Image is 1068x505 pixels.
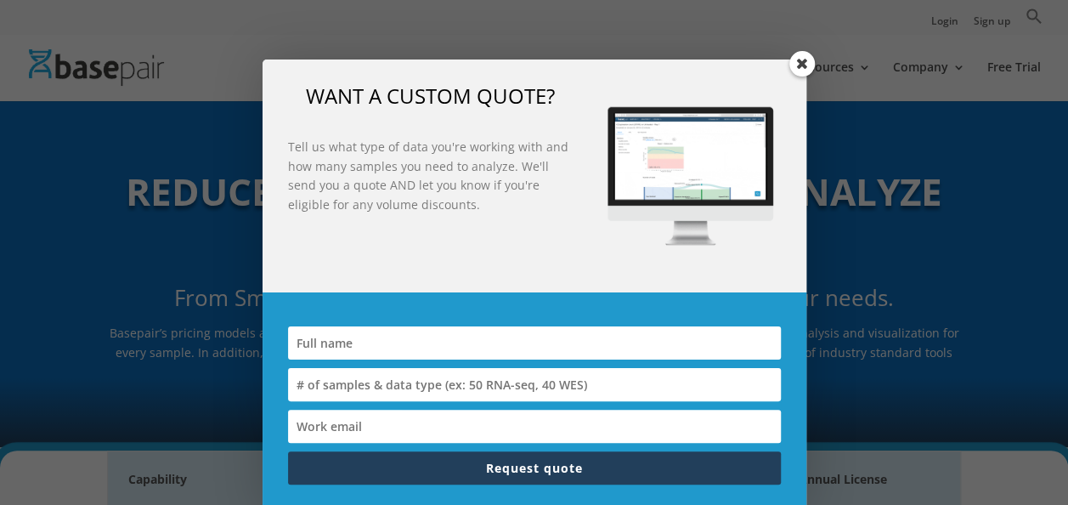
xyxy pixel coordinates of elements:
input: Work email [288,410,781,443]
span: Request quote [486,460,583,476]
strong: Tell us what type of data you're working with and how many samples you need to analyze. We'll sen... [288,139,568,212]
input: # of samples & data type (ex: 50 RNA-seq, 40 WES) [288,368,781,401]
button: Request quote [288,451,781,485]
span: WANT A CUSTOM QUOTE? [306,82,555,110]
input: Full name [288,326,781,360]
